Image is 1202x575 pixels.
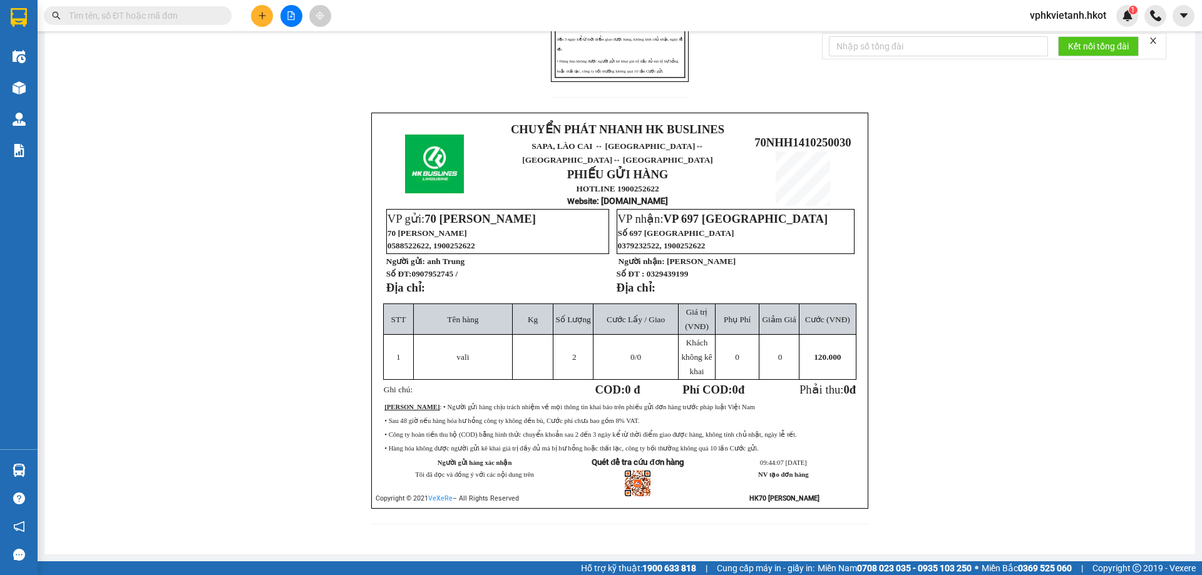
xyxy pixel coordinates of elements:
span: Số Lượng [556,315,591,324]
span: 0 [735,352,739,362]
span: 70 [PERSON_NAME] [424,212,536,225]
strong: 0708 023 035 - 0935 103 250 [857,563,972,573]
span: aim [316,11,324,20]
span: 0 [630,352,635,362]
strong: PHIẾU GỬI HÀNG [567,168,669,181]
span: : • Người gửi hàng chịu trách nhiệm về mọi thông tin khai báo trên phiếu gửi đơn hàng trước pháp ... [384,404,754,410]
strong: Số ĐT: [386,269,458,278]
img: warehouse-icon [13,50,26,63]
strong: Người gửi: [386,257,425,266]
span: Kết nối tổng đài [1068,39,1129,53]
strong: Địa chỉ: [386,281,425,294]
span: 0379232522, 1900252622 [618,241,706,250]
span: Phụ Phí [724,315,751,324]
span: ⚪️ [975,566,979,571]
strong: HOTLINE 1900252622 [576,184,659,193]
span: Miền Nam [818,561,972,575]
img: phone-icon [1150,10,1161,21]
strong: Người nhận: [619,257,665,266]
span: ↔ [GEOGRAPHIC_DATA] [522,141,712,165]
span: 1 [1131,6,1135,14]
img: warehouse-icon [13,113,26,126]
input: Nhập số tổng đài [829,36,1048,56]
img: warehouse-icon [13,81,26,94]
span: plus [258,11,267,20]
a: VeXeRe [428,494,453,502]
span: VP nhận: [618,212,828,225]
strong: Người gửi hàng xác nhận [438,459,512,466]
button: caret-down [1173,5,1194,27]
strong: COD: [595,383,640,396]
span: anh Trung [427,257,465,266]
strong: HK70 [PERSON_NAME] [749,494,819,502]
span: question-circle [13,492,25,504]
span: Kg [528,315,538,324]
img: logo-vxr [11,8,27,27]
button: file-add [280,5,302,27]
span: 1 [396,352,401,362]
span: VP gửi: [388,212,536,225]
span: Cung cấp máy in - giấy in: [717,561,814,575]
span: message [13,549,25,561]
button: plus [251,5,273,27]
strong: Số ĐT : [617,269,645,278]
span: vali [456,352,469,362]
span: 0907952745 / [411,269,458,278]
strong: Quét để tra cứu đơn hàng [592,457,684,467]
img: warehouse-icon [13,464,26,477]
span: search [52,11,61,20]
span: Cước Lấy / Giao [607,315,665,324]
img: solution-icon [13,144,26,157]
strong: [PERSON_NAME] [384,404,439,410]
sup: 1 [1129,6,1138,14]
strong: NV tạo đơn hàng [758,471,808,478]
span: Khách không kê khai [681,338,712,376]
span: STT [391,315,406,324]
span: 0 [843,383,849,396]
strong: CHUYỂN PHÁT NHANH HK BUSLINES [511,123,724,136]
span: 70 [PERSON_NAME] [388,228,467,238]
span: VP 697 [GEOGRAPHIC_DATA] [664,212,828,225]
span: | [706,561,707,575]
button: aim [309,5,331,27]
span: Tên hàng [447,315,478,324]
span: • Sau 48 giờ nếu hàng hóa hư hỏng công ty không đền bù, Cước phí chưa bao gồm 8% VAT. [384,417,639,424]
span: file-add [287,11,295,20]
span: notification [13,521,25,532]
strong: : [DOMAIN_NAME] [567,196,668,206]
span: Tôi đã đọc và đồng ý với các nội dung trên [415,471,534,478]
span: /0 [630,352,641,362]
span: 0 đ [625,383,640,396]
strong: Phí COD: đ [682,383,744,396]
span: • Công ty hoàn tiền thu hộ (COD) bằng hình thức chuyển khoản sau 2 đến 3 ngày kể từ thời điểm gia... [384,431,796,438]
span: • Hàng hóa không được người gửi kê khai giá trị đầy đủ mà bị hư hỏng hoặc thất lạc, công ty bồi t... [557,59,678,73]
strong: 0369 525 060 [1018,563,1072,573]
button: Kết nối tổng đài [1058,36,1139,56]
span: close [1149,36,1158,45]
span: | [1081,561,1083,575]
strong: Địa chỉ: [617,281,655,294]
img: icon-new-feature [1122,10,1133,21]
span: caret-down [1178,10,1189,21]
span: Hỗ trợ kỹ thuật: [581,561,696,575]
strong: 1900 633 818 [642,563,696,573]
input: Tìm tên, số ĐT hoặc mã đơn [69,9,217,23]
span: [PERSON_NAME] [667,257,736,266]
span: Website [567,196,597,206]
span: 0329439199 [647,269,689,278]
span: Copyright © 2021 – All Rights Reserved [376,494,519,502]
span: Số 697 [GEOGRAPHIC_DATA] [618,228,734,238]
span: 09:44:07 [DATE] [760,459,807,466]
span: Cước (VNĐ) [805,315,850,324]
span: 0 [778,352,783,362]
span: 120.000 [814,352,841,362]
span: Ghi chú: [384,385,413,394]
span: 0588522622, 1900252622 [388,241,475,250]
span: 0 [732,383,738,396]
span: vphkvietanh.hkot [1020,8,1116,23]
span: copyright [1133,564,1141,572]
span: Phải thu: [799,383,856,396]
span: Giá trị (VNĐ) [685,307,709,331]
span: Giảm Giá [762,315,796,324]
span: 70NHH1410250030 [754,136,851,149]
